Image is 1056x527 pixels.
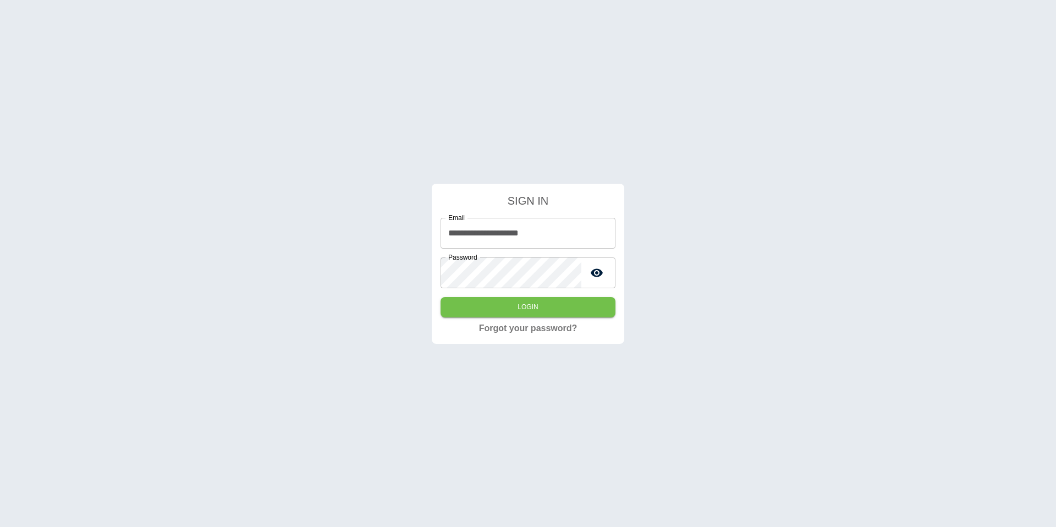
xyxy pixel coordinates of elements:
h4: SIGN IN [441,193,615,209]
button: toggle password visibility [586,262,608,284]
button: Login [441,297,615,317]
label: Password [448,252,477,262]
label: Email [448,213,465,222]
a: Forgot your password? [479,322,577,335]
